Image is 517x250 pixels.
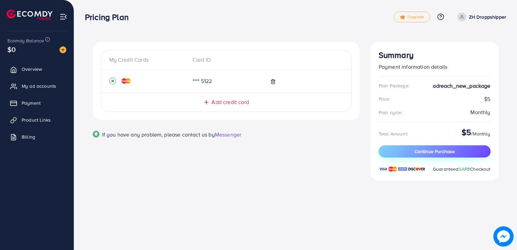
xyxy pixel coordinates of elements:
span: Overview [22,66,42,72]
div: / [462,127,491,140]
span: Monthly [473,130,490,137]
div: $5 [379,95,491,103]
p: ZH Droppshipper [469,13,506,21]
a: Payment [5,96,69,110]
div: Monthly [470,108,490,116]
span: Payment [22,100,41,106]
img: menu [60,13,67,21]
h3: Pricing Plan [85,12,134,22]
a: tickUpgrade [394,12,430,22]
div: Card ID [187,56,265,64]
img: brand [408,166,425,172]
div: Total Amount: [379,130,408,137]
span: Guaranteed Checkout [433,166,491,172]
div: Plan Package: [379,82,409,89]
h3: Summary [379,50,491,60]
span: Ecomdy Balance [7,37,44,44]
img: Popup guide [93,131,99,138]
img: brand [388,166,397,172]
span: $0 [7,44,16,54]
div: My Credit Cards [109,56,187,64]
span: If you have any problem, please contact us by [102,131,215,138]
img: logo [7,9,52,20]
div: Plan cycle: [379,109,403,116]
img: brand [398,166,407,172]
span: Continue Purchase [414,148,455,155]
a: Overview [5,62,69,76]
a: Product Links [5,113,69,127]
a: Billing [5,130,69,144]
img: tick [400,15,405,20]
span: Messenger [215,131,241,138]
svg: record circle [109,78,116,84]
span: My ad accounts [22,83,56,89]
h3: $5 [462,127,471,137]
div: Price: [379,96,390,102]
img: brand [379,166,387,172]
button: Continue Purchase [379,145,491,158]
span: Product Links [22,117,51,123]
a: ZH Droppshipper [455,13,506,21]
img: image [60,46,66,53]
span: SAFE [459,166,470,172]
span: Add credit card [211,98,249,106]
a: My ad accounts [5,79,69,93]
img: credit [121,78,131,84]
strong: adreach_new_package [433,82,490,90]
span: Billing [22,133,35,140]
span: Upgrade [400,15,424,20]
img: image [493,226,514,247]
p: Payment information details [379,63,491,71]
